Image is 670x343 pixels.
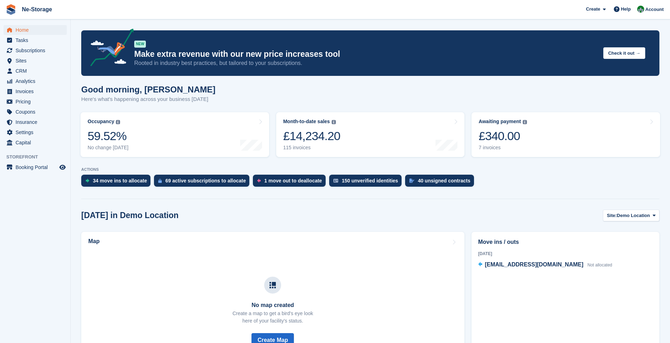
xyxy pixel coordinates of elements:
[269,282,276,288] img: map-icn-33ee37083ee616e46c38cad1a60f524a97daa1e2b2c8c0bc3eb3415660979fc1.svg
[478,238,653,246] h2: Move ins / outs
[4,56,67,66] a: menu
[81,95,215,103] p: Here's what's happening across your business [DATE]
[4,86,67,96] a: menu
[58,163,67,171] a: Preview store
[81,175,154,190] a: 34 move ins to allocate
[116,120,120,124] img: icon-info-grey-7440780725fd019a000dd9b08b2336e03edf1995a4989e88bcd33f0948082b44.svg
[4,25,67,35] a: menu
[523,120,527,124] img: icon-info-grey-7440780725fd019a000dd9b08b2336e03edf1995a4989e88bcd33f0948082b44.svg
[154,175,253,190] a: 69 active subscriptions to allocate
[603,47,645,59] button: Check it out →
[4,127,67,137] a: menu
[85,179,89,183] img: move_ins_to_allocate_icon-fdf77a2bb77ea45bf5b3d319d69a93e2d87916cf1d5bf7949dd705db3b84f3ca.svg
[264,178,322,183] div: 1 move out to deallocate
[16,127,58,137] span: Settings
[88,129,129,143] div: 59.52%
[16,117,58,127] span: Insurance
[485,261,583,267] span: [EMAIL_ADDRESS][DOMAIN_NAME]
[4,97,67,107] a: menu
[645,6,664,13] span: Account
[93,178,147,183] div: 34 move ins to allocate
[88,119,114,125] div: Occupancy
[257,179,261,183] img: move_outs_to_deallocate_icon-f764333ba52eb49d3ac5e1228854f67142a1ed5810a6f6cc68b1a99e826820c5.svg
[479,145,527,151] div: 7 invoices
[88,145,129,151] div: No change [DATE]
[4,117,67,127] a: menu
[6,4,16,15] img: stora-icon-8386f47178a22dfd0bd8f6a31ec36ba5ce8667c1dd55bd0f319d3a0aa187defe.svg
[165,178,246,183] div: 69 active subscriptions to allocate
[84,29,134,69] img: price-adjustments-announcement-icon-8257ccfd72463d97f412b2fc003d46551f7dbcb40ab6d574587a9cd5c0d94...
[4,107,67,117] a: menu
[16,66,58,76] span: CRM
[81,112,269,157] a: Occupancy 59.52% No change [DATE]
[478,260,612,270] a: [EMAIL_ADDRESS][DOMAIN_NAME] Not allocated
[16,86,58,96] span: Invoices
[586,6,600,13] span: Create
[158,179,162,183] img: active_subscription_to_allocate_icon-d502201f5373d7db506a760aba3b589e785aa758c864c3986d89f69b8ff3...
[333,179,338,183] img: verify_identity-adf6edd0f0f0b5bbfe63781bf79b02c33cf7c696d77639b501bdc392416b5a36.svg
[607,212,617,219] span: Site:
[276,112,465,157] a: Month-to-date sales £14,234.20 115 invoices
[232,310,313,325] p: Create a map to get a bird's eye look here of your facility's status.
[134,49,598,59] p: Make extra revenue with our new price increases tool
[16,35,58,45] span: Tasks
[16,107,58,117] span: Coupons
[88,238,100,245] h2: Map
[6,154,70,161] span: Storefront
[4,66,67,76] a: menu
[332,120,336,124] img: icon-info-grey-7440780725fd019a000dd9b08b2336e03edf1995a4989e88bcd33f0948082b44.svg
[81,85,215,94] h1: Good morning, [PERSON_NAME]
[4,46,67,55] a: menu
[19,4,55,15] a: Ne-Storage
[472,112,660,157] a: Awaiting payment £340.00 7 invoices
[81,211,179,220] h2: [DATE] in Demo Location
[16,162,58,172] span: Booking Portal
[342,178,398,183] div: 150 unverified identities
[478,251,653,257] div: [DATE]
[329,175,405,190] a: 150 unverified identities
[479,129,527,143] div: £340.00
[637,6,644,13] img: Charlotte Nesbitt
[16,56,58,66] span: Sites
[621,6,631,13] span: Help
[16,76,58,86] span: Analytics
[587,263,612,267] span: Not allocated
[81,167,659,172] p: ACTIONS
[232,302,313,308] h3: No map created
[283,119,330,125] div: Month-to-date sales
[4,35,67,45] a: menu
[134,41,146,48] div: NEW
[16,138,58,148] span: Capital
[16,46,58,55] span: Subscriptions
[479,119,521,125] div: Awaiting payment
[134,59,598,67] p: Rooted in industry best practices, but tailored to your subscriptions.
[283,145,340,151] div: 115 invoices
[16,25,58,35] span: Home
[405,175,478,190] a: 40 unsigned contracts
[4,162,67,172] a: menu
[253,175,329,190] a: 1 move out to deallocate
[4,76,67,86] a: menu
[617,212,650,219] span: Demo Location
[418,178,470,183] div: 40 unsigned contracts
[4,138,67,148] a: menu
[603,210,659,221] button: Site: Demo Location
[16,97,58,107] span: Pricing
[409,179,414,183] img: contract_signature_icon-13c848040528278c33f63329250d36e43548de30e8caae1d1a13099fd9432cc5.svg
[283,129,340,143] div: £14,234.20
